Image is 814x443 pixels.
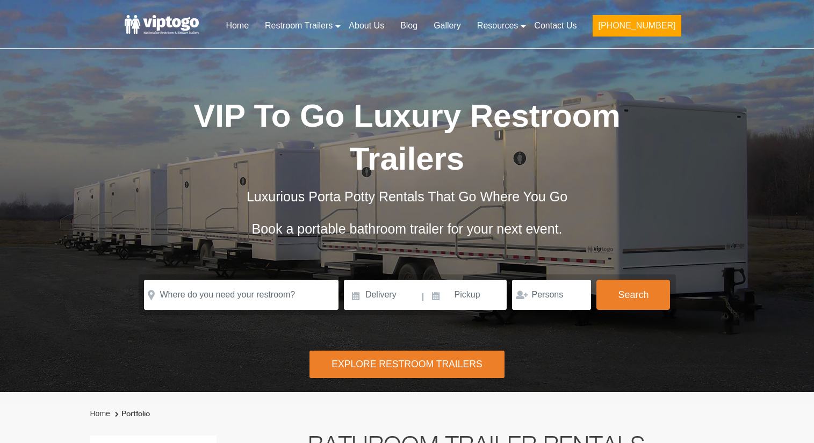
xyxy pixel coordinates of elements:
[341,14,392,38] a: About Us
[309,351,505,378] div: Explore Restroom Trailers
[90,409,110,418] a: Home
[585,14,689,43] a: [PHONE_NUMBER]
[593,15,681,37] button: [PHONE_NUMBER]
[144,280,338,310] input: Where do you need your restroom?
[112,408,150,420] li: Portfolio
[257,14,341,38] a: Restroom Trailers
[526,14,585,38] a: Contact Us
[193,98,621,177] span: VIP To Go Luxury Restroom Trailers
[422,280,424,314] span: |
[247,189,567,204] span: Luxurious Porta Potty Rentals That Go Where You Go
[512,280,591,310] input: Persons
[426,14,469,38] a: Gallery
[426,280,507,310] input: Pickup
[344,280,421,310] input: Delivery
[596,280,670,310] button: Search
[392,14,426,38] a: Blog
[218,14,257,38] a: Home
[469,14,526,38] a: Resources
[251,221,562,236] span: Book a portable bathroom trailer for your next event.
